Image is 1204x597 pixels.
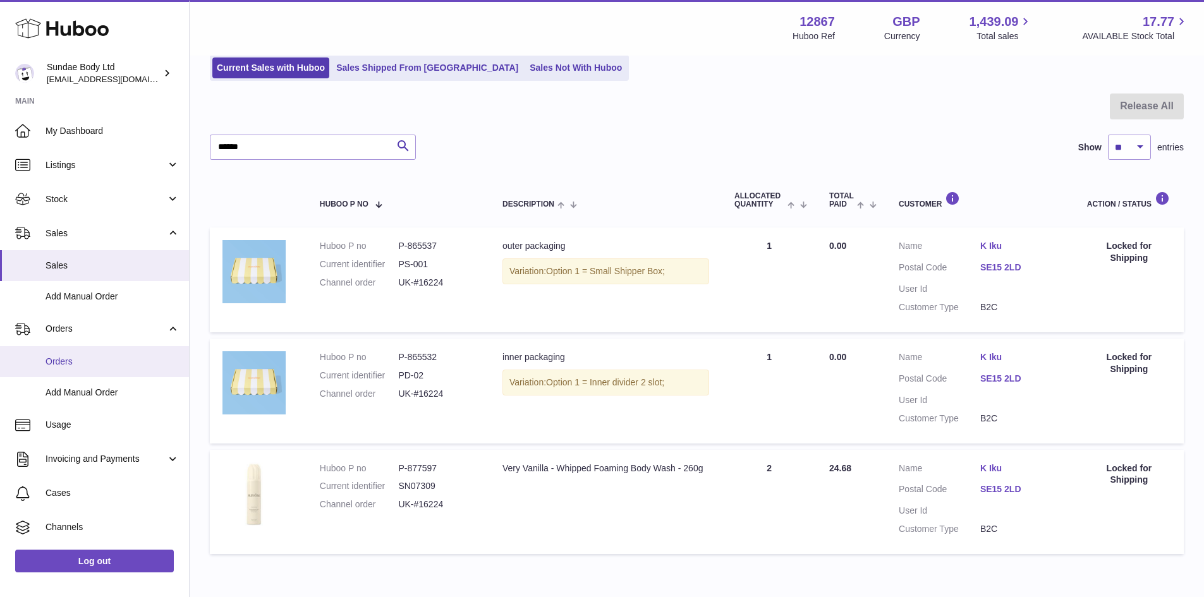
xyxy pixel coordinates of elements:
[734,192,784,208] span: ALLOCATED Quantity
[1087,462,1171,486] div: Locked for Shipping
[222,240,286,303] img: SundaeShipper_16a6fc00-6edf-4928-86da-7e3aaa1396b4.jpg
[546,266,665,276] span: Option 1 = Small Shipper Box;
[980,373,1062,385] a: SE15 2LD
[899,505,980,517] dt: User Id
[320,277,399,289] dt: Channel order
[980,523,1062,535] dd: B2C
[320,370,399,382] dt: Current identifier
[899,394,980,406] dt: User Id
[829,192,854,208] span: Total paid
[332,57,523,78] a: Sales Shipped From [GEOGRAPHIC_DATA]
[46,159,166,171] span: Listings
[1087,351,1171,375] div: Locked for Shipping
[502,370,709,395] div: Variation:
[398,370,477,382] dd: PD-02
[1082,30,1189,42] span: AVAILABLE Stock Total
[970,13,1033,42] a: 1,439.09 Total sales
[502,258,709,284] div: Variation:
[398,258,477,270] dd: PS-001
[222,462,286,526] img: 128671710439390.jpg
[320,388,399,400] dt: Channel order
[1157,142,1184,154] span: entries
[212,57,329,78] a: Current Sales with Huboo
[46,193,166,205] span: Stock
[320,351,399,363] dt: Huboo P no
[320,200,368,208] span: Huboo P no
[398,480,477,492] dd: SN07309
[398,498,477,510] dd: UK-#16224
[800,13,835,30] strong: 12867
[398,277,477,289] dd: UK-#16224
[46,487,179,499] span: Cases
[899,483,980,498] dt: Postal Code
[502,351,709,363] div: inner packaging
[398,388,477,400] dd: UK-#16224
[980,413,1062,425] dd: B2C
[320,258,399,270] dt: Current identifier
[47,74,186,84] span: [EMAIL_ADDRESS][DOMAIN_NAME]
[398,351,477,363] dd: P-865532
[899,462,980,478] dt: Name
[46,323,166,335] span: Orders
[980,240,1062,252] a: K Iku
[47,61,161,85] div: Sundae Body Ltd
[899,523,980,535] dt: Customer Type
[46,260,179,272] span: Sales
[398,462,477,474] dd: P-877597
[320,480,399,492] dt: Current identifier
[1082,13,1189,42] a: 17.77 AVAILABLE Stock Total
[980,262,1062,274] a: SE15 2LD
[899,301,980,313] dt: Customer Type
[502,200,554,208] span: Description
[899,240,980,255] dt: Name
[525,57,626,78] a: Sales Not With Huboo
[980,462,1062,474] a: K Iku
[46,521,179,533] span: Channels
[899,413,980,425] dt: Customer Type
[320,498,399,510] dt: Channel order
[980,483,1062,495] a: SE15 2LD
[829,463,851,473] span: 24.68
[1078,142,1102,154] label: Show
[46,125,179,137] span: My Dashboard
[884,30,920,42] div: Currency
[46,387,179,399] span: Add Manual Order
[793,30,835,42] div: Huboo Ref
[502,240,709,252] div: outer packaging
[502,462,709,474] div: Very Vanilla - Whipped Foaming Body Wash - 260g
[546,377,664,387] span: Option 1 = Inner divider 2 slot;
[398,240,477,252] dd: P-865537
[899,351,980,366] dt: Name
[980,351,1062,363] a: K Iku
[899,262,980,277] dt: Postal Code
[899,191,1062,208] div: Customer
[722,450,817,555] td: 2
[829,352,846,362] span: 0.00
[46,227,166,239] span: Sales
[46,356,179,368] span: Orders
[1087,191,1171,208] div: Action / Status
[46,453,166,465] span: Invoicing and Payments
[892,13,920,30] strong: GBP
[46,291,179,303] span: Add Manual Order
[15,550,174,572] a: Log out
[899,283,980,295] dt: User Id
[46,419,179,431] span: Usage
[320,462,399,474] dt: Huboo P no
[1087,240,1171,264] div: Locked for Shipping
[320,240,399,252] dt: Huboo P no
[722,227,817,332] td: 1
[1143,13,1174,30] span: 17.77
[15,64,34,83] img: internalAdmin-12867@internal.huboo.com
[970,13,1019,30] span: 1,439.09
[722,339,817,443] td: 1
[980,301,1062,313] dd: B2C
[222,351,286,414] img: SundaeShipper.jpg
[899,373,980,388] dt: Postal Code
[829,241,846,251] span: 0.00
[976,30,1033,42] span: Total sales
